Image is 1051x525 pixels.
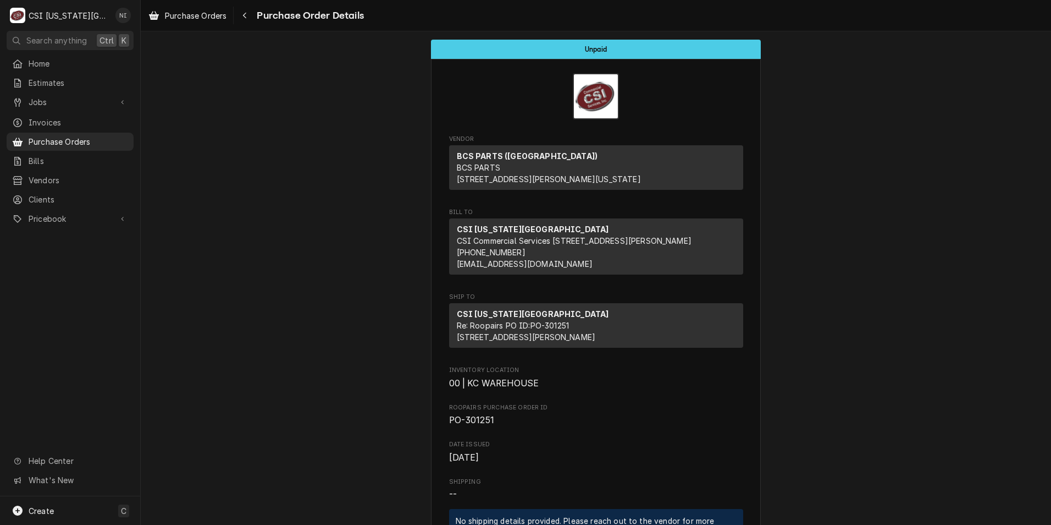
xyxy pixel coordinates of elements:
[449,452,479,463] span: [DATE]
[29,77,128,89] span: Estimates
[10,8,25,23] div: C
[7,74,134,92] a: Estimates
[29,155,128,167] span: Bills
[115,8,131,23] div: Nate Ingram's Avatar
[457,259,593,269] a: [EMAIL_ADDRESS][DOMAIN_NAME]
[457,225,609,234] strong: CSI [US_STATE][GEOGRAPHIC_DATA]
[457,321,569,330] span: Re: Roopairs PO ID: PO-301251
[99,35,114,46] span: Ctrl
[29,455,127,467] span: Help Center
[449,218,743,279] div: Bill To
[29,96,112,108] span: Jobs
[7,31,134,50] button: Search anythingCtrlK
[431,40,761,59] div: Status
[165,10,226,21] span: Purchase Orders
[457,236,692,245] span: CSI Commercial Services [STREET_ADDRESS][PERSON_NAME]
[449,218,743,275] div: Bill To
[449,208,743,280] div: Purchase Order Bill To
[7,171,134,189] a: Vendors
[7,452,134,470] a: Go to Help Center
[449,293,743,353] div: Purchase Order Ship To
[29,213,112,225] span: Pricebook
[236,7,253,24] button: Navigate back
[121,35,126,46] span: K
[7,113,134,132] a: Invoices
[115,8,131,23] div: NI
[29,174,128,186] span: Vendors
[26,35,87,46] span: Search anything
[253,8,364,23] span: Purchase Order Details
[29,474,127,486] span: What's New
[585,46,607,53] span: Unpaid
[449,208,743,217] span: Bill To
[29,58,128,69] span: Home
[29,117,128,128] span: Invoices
[449,366,743,390] div: Inventory Location
[449,403,743,412] span: Roopairs Purchase Order ID
[7,190,134,209] a: Clients
[457,151,598,161] strong: BCS PARTS ([GEOGRAPHIC_DATA])
[121,505,126,517] span: C
[29,194,128,205] span: Clients
[7,152,134,170] a: Bills
[449,377,743,390] span: Inventory Location
[29,506,54,516] span: Create
[449,303,743,348] div: Ship To
[7,210,134,228] a: Go to Pricebook
[10,8,25,23] div: CSI Kansas City's Avatar
[449,403,743,427] div: Roopairs Purchase Order ID
[7,471,134,489] a: Go to What's New
[449,440,743,449] span: Date Issued
[457,163,641,184] span: BCS PARTS [STREET_ADDRESS][PERSON_NAME][US_STATE]
[457,248,525,257] a: [PHONE_NUMBER]
[29,10,109,21] div: CSI [US_STATE][GEOGRAPHIC_DATA]
[7,133,134,151] a: Purchase Orders
[449,366,743,375] span: Inventory Location
[449,378,539,389] span: 00 | KC WAREHOUSE
[449,135,743,195] div: Purchase Order Vendor
[449,303,743,352] div: Ship To
[457,309,609,319] strong: CSI [US_STATE][GEOGRAPHIC_DATA]
[449,489,457,500] span: --
[449,145,743,194] div: Vendor
[449,451,743,464] span: Date Issued
[449,293,743,302] span: Ship To
[7,54,134,73] a: Home
[449,440,743,464] div: Date Issued
[449,145,743,190] div: Vendor
[7,93,134,111] a: Go to Jobs
[449,415,494,425] span: PO-301251
[144,7,231,25] a: Purchase Orders
[457,332,596,342] span: [STREET_ADDRESS][PERSON_NAME]
[449,414,743,427] span: Roopairs Purchase Order ID
[449,478,743,486] span: Shipping
[29,136,128,147] span: Purchase Orders
[449,135,743,144] span: Vendor
[573,73,619,119] img: Logo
